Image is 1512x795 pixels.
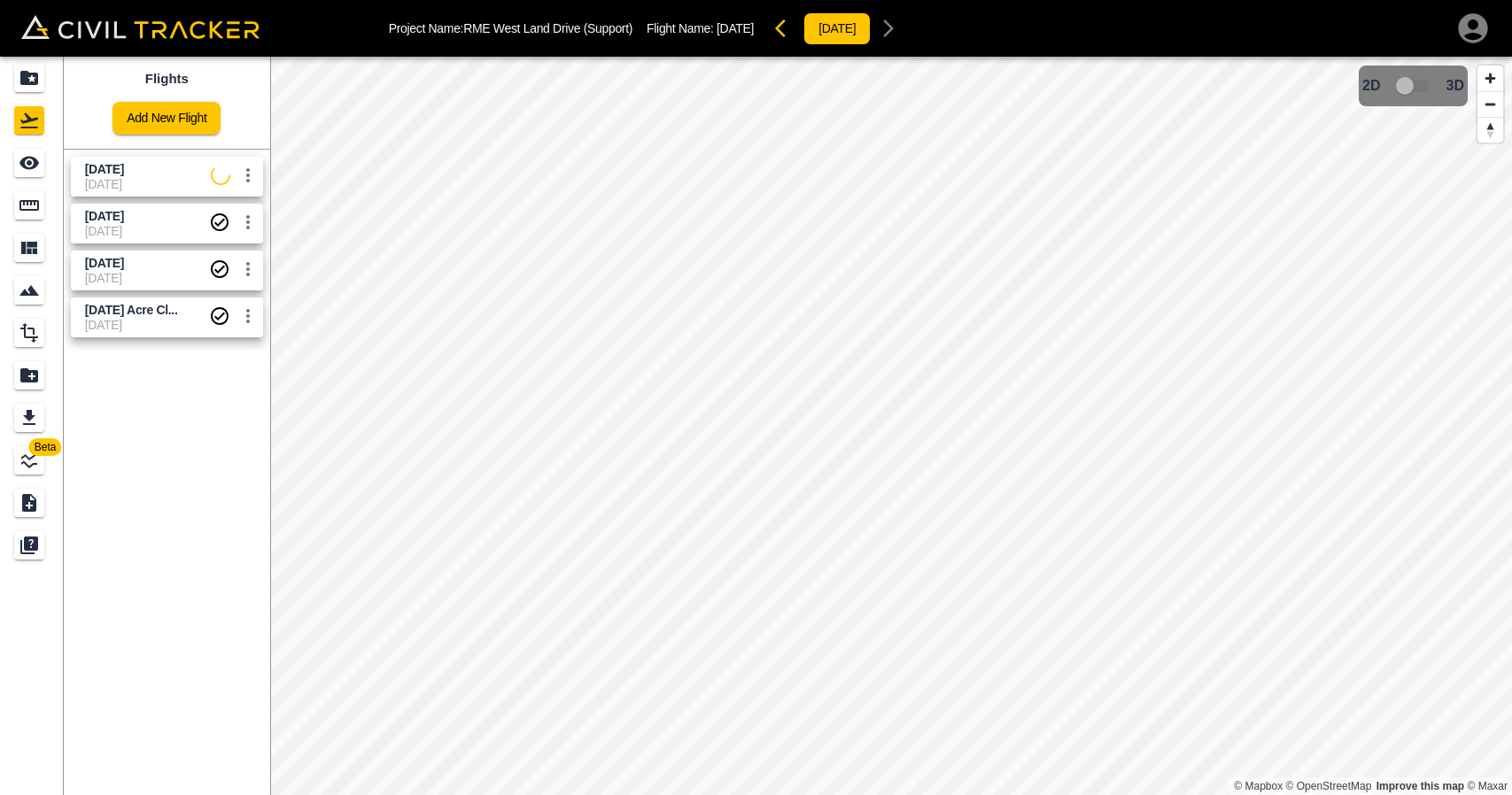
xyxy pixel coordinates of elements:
span: 2D [1362,78,1380,94]
button: Reset bearing to north [1477,117,1503,143]
canvas: Map [270,57,1512,795]
a: Mapbox [1234,780,1283,792]
a: Maxar [1467,780,1508,792]
button: [DATE] [803,12,871,45]
p: Project Name: RME West Land Drive (Support) [389,21,632,35]
span: 3D model not uploaded yet [1388,69,1439,103]
a: Map feedback [1376,780,1464,792]
button: Zoom out [1477,91,1503,117]
span: [DATE] [717,21,754,35]
a: OpenStreetMap [1286,780,1372,792]
button: Zoom in [1477,66,1503,91]
p: Flight Name: [647,21,754,35]
img: Civil Tracker [21,15,260,40]
span: 3D [1446,78,1464,94]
